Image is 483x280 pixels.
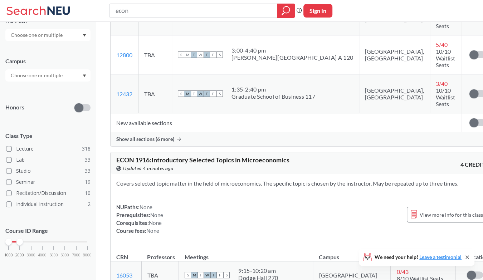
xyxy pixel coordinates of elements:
span: S [185,272,191,278]
span: M [191,272,197,278]
span: T [210,272,217,278]
span: T [191,51,197,58]
div: [PERSON_NAME][GEOGRAPHIC_DATA] A 120 [231,54,353,61]
label: Recitation/Discussion [6,188,91,198]
span: 3000 [27,253,35,257]
td: TBA [138,35,172,74]
button: Sign In [303,4,332,18]
span: 5 / 40 [436,41,448,48]
span: Show all sections (6 more) [116,136,174,142]
div: Dropdown arrow [5,29,91,41]
span: F [217,272,223,278]
span: T [197,272,204,278]
span: F [210,90,216,97]
span: 19 [85,178,91,186]
th: Meetings [179,246,313,261]
span: None [149,220,162,226]
div: Campus [5,57,91,65]
div: 3:00 - 4:40 pm [231,47,353,54]
span: 4000 [38,253,47,257]
span: 10/10 Waitlist Seats [436,48,455,68]
p: Course ID Range [5,227,91,235]
span: 8000 [83,253,92,257]
span: 5000 [49,253,58,257]
span: W [197,90,204,97]
span: 318 [82,145,91,153]
div: magnifying glass [277,4,295,18]
input: Class, professor, course number, "phrase" [115,5,272,17]
label: Lab [6,155,91,164]
span: T [191,90,197,97]
span: M [184,51,191,58]
span: S [216,51,223,58]
span: None [146,227,159,234]
div: Dropdown arrow [5,69,91,82]
span: Updated 4 minutes ago [123,164,174,172]
svg: Dropdown arrow [83,74,86,77]
span: 6000 [60,253,69,257]
svg: magnifying glass [282,6,290,16]
label: Individual Instruction [6,200,91,209]
div: Graduate School of Business 117 [231,93,315,100]
td: New available sections [111,113,461,132]
span: ECON 1916 : Introductory Selected Topics in Microeconomics [116,156,289,164]
th: Seats [391,246,455,261]
span: T [204,90,210,97]
p: Honors [5,103,24,112]
div: 9:15 - 10:20 am [238,267,278,274]
span: None [150,212,163,218]
span: 33 [85,167,91,175]
span: 10/10 Waitlist Seats [436,87,455,107]
label: Seminar [6,177,91,187]
span: S [223,272,230,278]
span: 7000 [72,253,80,257]
th: Professors [141,246,179,261]
span: We need your help! [375,255,462,260]
span: 2000 [15,253,24,257]
a: Leave a testimonial [419,254,462,260]
td: [GEOGRAPHIC_DATA], [GEOGRAPHIC_DATA] [359,35,430,74]
label: Lecture [6,144,91,153]
span: S [178,51,184,58]
input: Choose one or multiple [7,71,67,80]
span: W [197,51,204,58]
svg: Dropdown arrow [83,34,86,37]
span: View more info for this class [420,210,483,219]
a: 16053 [116,272,132,279]
a: 12432 [116,90,132,97]
span: 10 [85,189,91,197]
span: M [184,90,191,97]
div: NUPaths: Prerequisites: Corequisites: Course fees: [116,203,163,235]
span: None [140,204,152,210]
span: 33 [85,156,91,164]
div: CRN [116,253,128,261]
span: 0 / 43 [396,268,408,275]
label: Studio [6,166,91,176]
a: 12800 [116,51,132,58]
span: T [204,51,210,58]
td: [GEOGRAPHIC_DATA], [GEOGRAPHIC_DATA] [359,74,430,113]
th: Campus [313,246,391,261]
span: S [178,90,184,97]
input: Choose one or multiple [7,31,67,39]
td: TBA [138,74,172,113]
span: Class Type [5,132,91,140]
div: 1:35 - 2:40 pm [231,86,315,93]
span: 3 / 40 [436,80,448,87]
span: W [204,272,210,278]
span: 2 [88,200,91,208]
span: 1000 [4,253,13,257]
span: F [210,51,216,58]
span: S [216,90,223,97]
